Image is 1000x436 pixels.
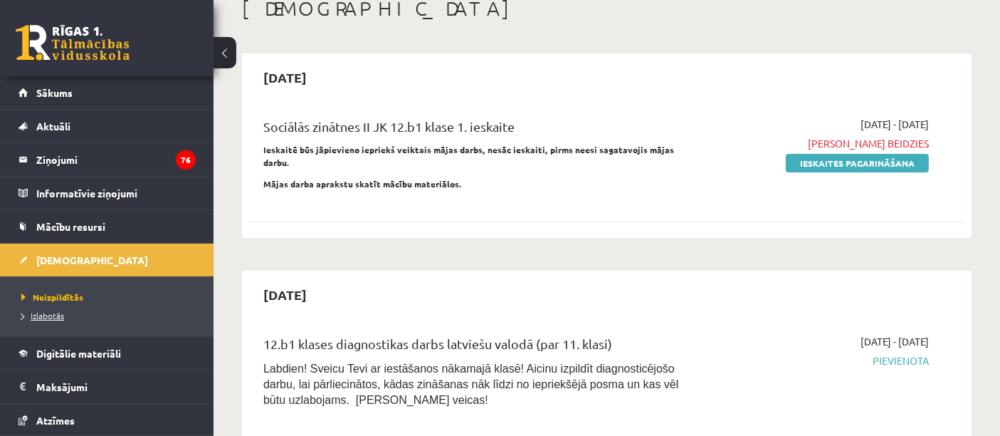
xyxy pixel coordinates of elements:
[36,254,148,266] span: [DEMOGRAPHIC_DATA]
[860,334,929,349] span: [DATE] - [DATE]
[19,76,196,109] a: Sākums
[19,370,196,403] a: Maksājumi
[21,291,83,303] span: Neizpildītās
[36,143,196,176] legend: Ziņojumi
[36,347,121,360] span: Digitālie materiāli
[249,278,321,311] h2: [DATE]
[36,86,73,99] span: Sākums
[21,310,64,321] span: Izlabotās
[19,244,196,276] a: [DEMOGRAPHIC_DATA]
[21,309,199,322] a: Izlabotās
[19,110,196,142] a: Aktuāli
[263,144,674,168] strong: Ieskaitē būs jāpievieno iepriekš veiktais mājas darbs, nesāc ieskaiti, pirms neesi sagatavojis mā...
[19,143,196,176] a: Ziņojumi76
[36,414,75,427] span: Atzīmes
[263,334,700,360] div: 12.b1 klases diagnostikas darbs latviešu valodā (par 11. klasi)
[786,154,929,172] a: Ieskaites pagarināšana
[16,25,130,61] a: Rīgas 1. Tālmācības vidusskola
[19,210,196,243] a: Mācību resursi
[19,337,196,370] a: Digitālie materiāli
[263,178,462,190] strong: Mājas darba aprakstu skatīt mācību materiālos.
[721,353,929,368] span: Pievienota
[36,177,196,209] legend: Informatīvie ziņojumi
[36,370,196,403] legend: Maksājumi
[249,61,321,94] h2: [DATE]
[19,177,196,209] a: Informatīvie ziņojumi
[263,363,678,406] span: Labdien! Sveicu Tevi ar iestāšanos nākamajā klasē! Aicinu izpildīt diagnosticējošo darbu, lai pār...
[21,291,199,303] a: Neizpildītās
[36,120,70,133] span: Aktuāli
[263,117,700,143] div: Sociālās zinātnes II JK 12.b1 klase 1. ieskaite
[36,220,105,233] span: Mācību resursi
[860,117,929,132] span: [DATE] - [DATE]
[176,150,196,170] i: 76
[721,136,929,151] span: [PERSON_NAME] beidzies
